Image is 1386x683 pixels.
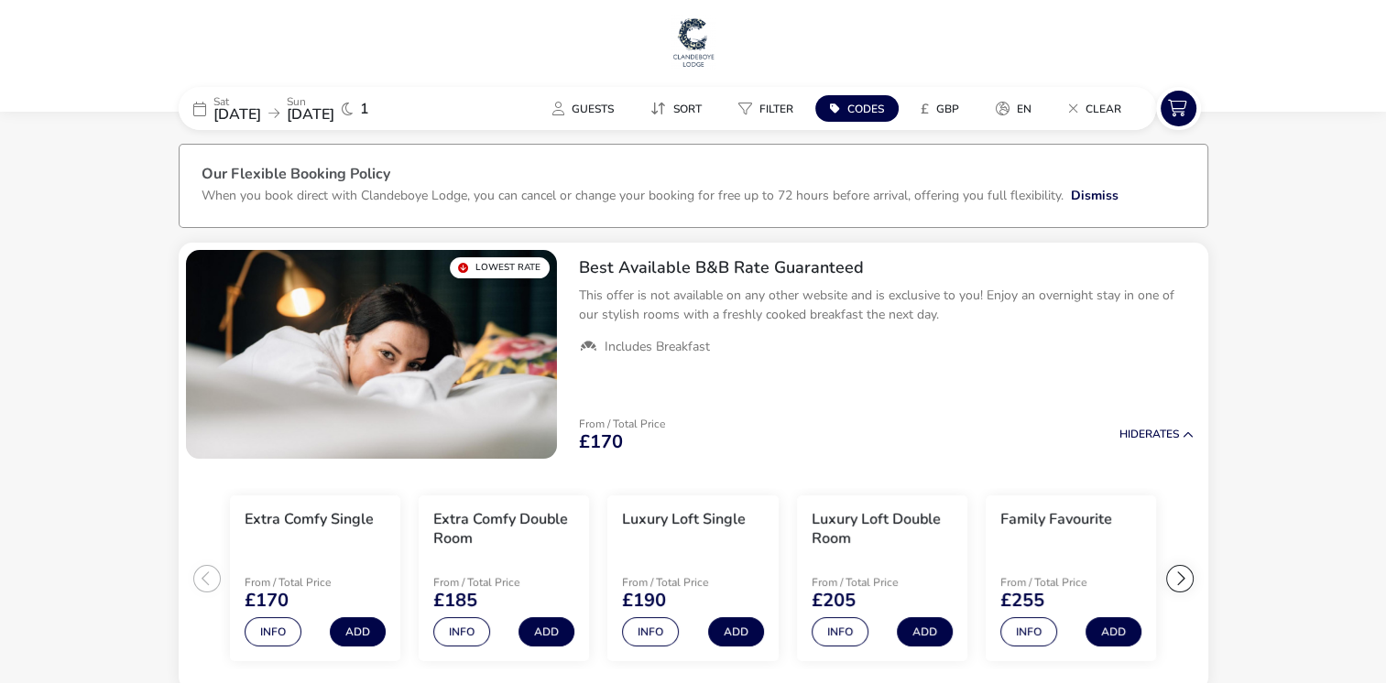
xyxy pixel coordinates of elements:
[936,102,959,116] span: GBP
[564,243,1208,371] div: Best Available B&B Rate GuaranteedThis offer is not available on any other website and is exclusi...
[815,95,906,122] naf-pibe-menu-bar-item: Codes
[433,617,490,646] button: Info
[759,102,793,116] span: Filter
[572,102,614,116] span: Guests
[812,591,856,610] span: £205
[815,95,899,122] button: Codes
[213,104,261,125] span: [DATE]
[671,15,716,70] img: Main Website
[245,577,375,588] p: From / Total Price
[579,418,665,429] p: From / Total Price
[245,617,301,646] button: Info
[360,102,369,116] span: 1
[622,617,679,646] button: Info
[186,250,557,459] swiper-slide: 1 / 1
[409,488,598,669] swiper-slide: 2 / 8
[636,95,716,122] button: Sort
[202,187,1064,204] p: When you book direct with Clandeboye Lodge, you can cancel or change your booking for free up to ...
[636,95,724,122] naf-pibe-menu-bar-item: Sort
[977,488,1165,669] swiper-slide: 5 / 8
[788,488,977,669] swiper-slide: 4 / 8
[1000,591,1044,610] span: £255
[847,102,884,116] span: Codes
[287,96,334,107] p: Sun
[673,102,702,116] span: Sort
[287,104,334,125] span: [DATE]
[433,591,477,610] span: £185
[518,617,574,646] button: Add
[1071,186,1119,205] button: Dismiss
[1053,95,1136,122] button: Clear
[221,488,409,669] swiper-slide: 1 / 8
[812,577,942,588] p: From / Total Price
[330,617,386,646] button: Add
[812,510,953,548] h3: Luxury Loft Double Room
[1017,102,1031,116] span: en
[981,95,1046,122] button: en
[812,617,868,646] button: Info
[179,87,453,130] div: Sat[DATE]Sun[DATE]1
[450,257,550,278] div: Lowest Rate
[1000,617,1057,646] button: Info
[1119,428,1194,440] button: HideRates
[598,488,787,669] swiper-slide: 3 / 8
[538,95,628,122] button: Guests
[202,167,1185,186] h3: Our Flexible Booking Policy
[1000,510,1112,529] h3: Family Favourite
[724,95,808,122] button: Filter
[921,100,929,118] i: £
[897,617,953,646] button: Add
[1086,617,1141,646] button: Add
[906,95,974,122] button: £GBP
[622,577,752,588] p: From / Total Price
[579,257,1194,278] h2: Best Available B&B Rate Guaranteed
[245,591,289,610] span: £170
[906,95,981,122] naf-pibe-menu-bar-item: £GBP
[579,286,1194,324] p: This offer is not available on any other website and is exclusive to you! Enjoy an overnight stay...
[1053,95,1143,122] naf-pibe-menu-bar-item: Clear
[245,510,374,529] h3: Extra Comfy Single
[605,339,710,355] span: Includes Breakfast
[622,591,666,610] span: £190
[213,96,261,107] p: Sat
[579,433,623,451] span: £170
[1119,427,1145,441] span: Hide
[622,510,746,529] h3: Luxury Loft Single
[1165,488,1354,669] swiper-slide: 6 / 8
[1000,577,1130,588] p: From / Total Price
[433,510,574,548] h3: Extra Comfy Double Room
[981,95,1053,122] naf-pibe-menu-bar-item: en
[724,95,815,122] naf-pibe-menu-bar-item: Filter
[538,95,636,122] naf-pibe-menu-bar-item: Guests
[1086,102,1121,116] span: Clear
[708,617,764,646] button: Add
[433,577,563,588] p: From / Total Price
